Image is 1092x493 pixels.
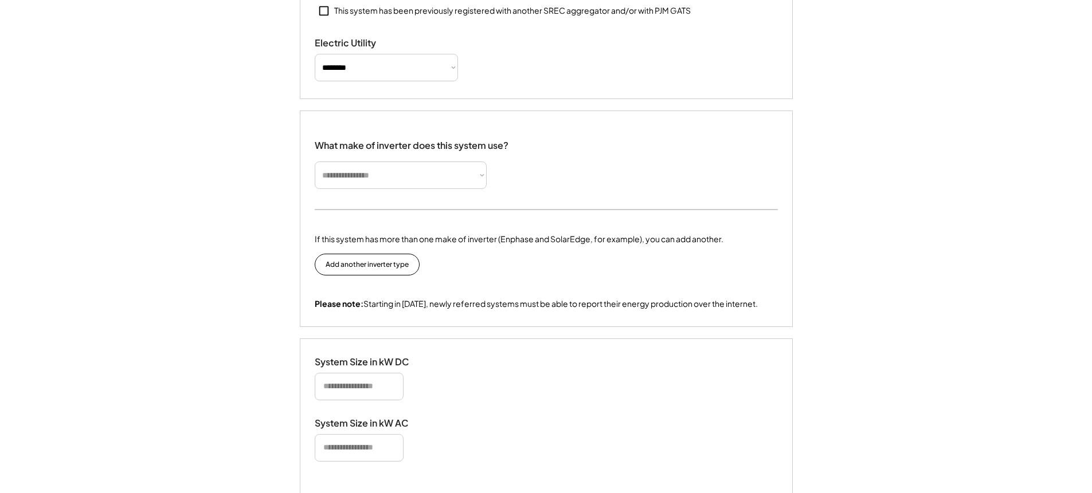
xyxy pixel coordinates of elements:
[315,233,723,245] div: If this system has more than one make of inverter (Enphase and SolarEdge, for example), you can a...
[315,417,429,429] div: System Size in kW AC
[334,5,691,17] div: This system has been previously registered with another SREC aggregator and/or with PJM GATS
[315,298,363,309] strong: Please note:
[315,37,429,49] div: Electric Utility
[315,298,758,310] div: Starting in [DATE], newly referred systems must be able to report their energy production over th...
[315,356,429,368] div: System Size in kW DC
[315,128,508,154] div: What make of inverter does this system use?
[315,254,420,275] button: Add another inverter type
